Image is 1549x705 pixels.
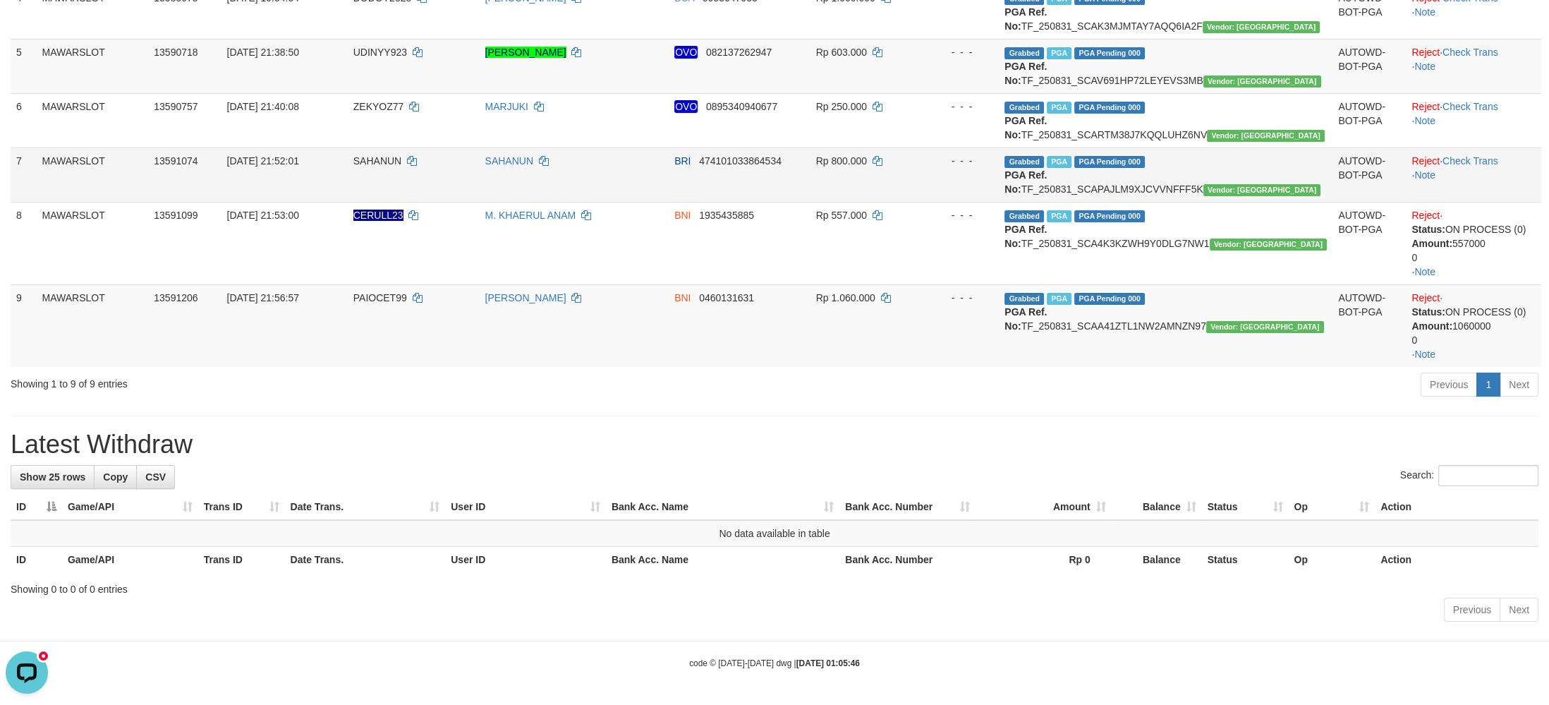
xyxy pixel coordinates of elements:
a: M. KHAERUL ANAM [485,210,576,221]
td: AUTOWD-BOT-PGA [1332,39,1406,93]
span: Copy 082137262947 to clipboard [706,47,772,58]
button: Open LiveChat chat widget [6,6,48,48]
span: Grabbed [1004,102,1044,114]
a: [PERSON_NAME] [485,292,566,303]
a: Previous [1421,373,1477,397]
div: Showing 0 to 0 of 0 entries [11,577,1538,596]
th: Status [1202,547,1289,573]
span: [DATE] 21:52:01 [227,155,299,167]
th: User ID: activate to sort column ascending [445,494,606,520]
span: PGA Pending [1074,210,1145,222]
span: PGA Pending [1074,156,1145,168]
td: 6 [11,93,37,147]
td: TF_250831_SCAPAJLM9XJCVVNFFF5K [999,147,1332,202]
th: Action [1375,547,1538,573]
div: - - - [927,154,993,168]
th: Bank Acc. Name: activate to sort column ascending [606,494,839,520]
a: Previous [1444,598,1500,622]
a: 1 [1476,373,1500,397]
span: Rp 1.060.000 [816,292,875,303]
th: Bank Acc. Number: activate to sort column ascending [839,494,976,520]
b: PGA Ref. No: [1004,169,1047,195]
a: Note [1414,349,1435,360]
td: · · [1406,93,1541,147]
span: 13591206 [154,292,198,303]
span: BNI [674,292,691,303]
td: MAWARSLOT [37,147,149,202]
th: Action [1375,494,1538,520]
td: 9 [11,284,37,367]
span: [DATE] 21:40:08 [227,101,299,112]
span: Copy 0895340940677 to clipboard [706,101,777,112]
td: · · [1406,147,1541,202]
div: - - - [927,208,993,222]
input: Search: [1438,465,1538,486]
td: TF_250831_SCARTM38J7KQQLUHZ6NV [999,93,1332,147]
th: Balance [1112,547,1202,573]
span: Rp 603.000 [816,47,867,58]
small: code © [DATE]-[DATE] dwg | [689,658,860,668]
td: MAWARSLOT [37,93,149,147]
span: Vendor URL: https://secure10.1velocity.biz [1203,76,1321,88]
span: 13590718 [154,47,198,58]
h1: Latest Withdraw [11,430,1538,459]
th: Trans ID [198,547,285,573]
th: Game/API: activate to sort column ascending [62,494,198,520]
span: 13591099 [154,210,198,221]
a: Next [1500,598,1538,622]
a: Note [1414,266,1435,277]
th: Trans ID: activate to sort column ascending [198,494,285,520]
a: Note [1414,61,1435,72]
b: PGA Ref. No: [1004,224,1047,249]
span: UDINYY923 [353,47,407,58]
th: Op [1289,547,1375,573]
th: Rp 0 [976,547,1112,573]
th: Status: activate to sort column ascending [1202,494,1289,520]
a: Note [1414,169,1435,181]
td: 5 [11,39,37,93]
th: Amount: activate to sort column ascending [976,494,1112,520]
td: AUTOWD-BOT-PGA [1332,284,1406,367]
span: BRI [674,155,691,167]
a: Reject [1411,210,1440,221]
th: Balance: activate to sort column ascending [1112,494,1202,520]
td: · · [1406,284,1541,367]
span: Copy 0460131631 to clipboard [699,292,754,303]
td: 7 [11,147,37,202]
b: PGA Ref. No: [1004,61,1047,86]
div: Showing 1 to 9 of 9 entries [11,371,635,391]
td: MAWARSLOT [37,202,149,284]
span: Copy 1935435885 to clipboard [699,210,754,221]
span: Vendor URL: https://secure10.1velocity.biz [1203,21,1320,33]
span: Grabbed [1004,47,1044,59]
span: Copy 474101033864534 to clipboard [699,155,782,167]
th: User ID [445,547,606,573]
th: Date Trans. [285,547,446,573]
td: · · [1406,39,1541,93]
td: TF_250831_SCA4K3KZWH9Y0DLG7NW1 [999,202,1332,284]
span: Marked by bggmhdangga [1047,47,1071,59]
td: TF_250831_SCAA41ZTL1NW2AMNZN97 [999,284,1332,367]
th: Op: activate to sort column ascending [1289,494,1375,520]
a: [PERSON_NAME] [485,47,566,58]
a: Note [1414,115,1435,126]
a: CSV [136,465,175,489]
span: SAHANUN [353,155,401,167]
span: Grabbed [1004,156,1044,168]
td: No data available in table [11,520,1538,547]
span: [DATE] 21:56:57 [227,292,299,303]
td: AUTOWD-BOT-PGA [1332,147,1406,202]
span: ZEKYOZ77 [353,101,404,112]
span: CSV [145,471,166,483]
a: Reject [1411,47,1440,58]
b: PGA Ref. No: [1004,115,1047,140]
span: Nama rekening ada tanda titik/strip, harap diedit [353,210,403,221]
a: Reject [1411,292,1440,303]
span: PGA Pending [1074,47,1145,59]
span: PAIOCET99 [353,292,407,303]
span: Rp 800.000 [816,155,867,167]
a: Reject [1411,101,1440,112]
a: Check Trans [1442,101,1498,112]
span: Vendor URL: https://secure10.1velocity.biz [1206,321,1324,333]
b: PGA Ref. No: [1004,6,1047,32]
